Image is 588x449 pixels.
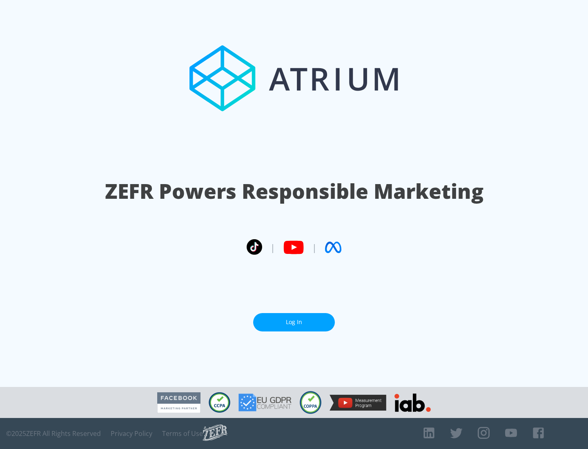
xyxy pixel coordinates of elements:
img: COPPA Compliant [300,391,321,414]
span: © 2025 ZEFR All Rights Reserved [6,429,101,438]
img: Facebook Marketing Partner [157,392,200,413]
span: | [270,241,275,253]
a: Terms of Use [162,429,203,438]
img: YouTube Measurement Program [330,395,386,411]
img: IAB [394,393,431,412]
img: CCPA Compliant [209,392,230,413]
a: Log In [253,313,335,331]
span: | [312,241,317,253]
img: GDPR Compliant [238,393,292,411]
a: Privacy Policy [111,429,152,438]
h1: ZEFR Powers Responsible Marketing [105,177,483,205]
